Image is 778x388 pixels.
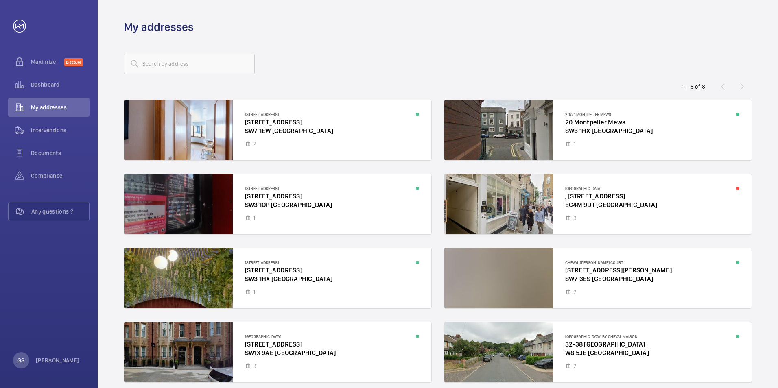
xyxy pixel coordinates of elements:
span: Compliance [31,172,90,180]
span: Discover [64,58,83,66]
span: Interventions [31,126,90,134]
span: Any questions ? [31,207,89,216]
div: 1 – 8 of 8 [682,83,705,91]
span: Maximize [31,58,64,66]
span: Documents [31,149,90,157]
input: Search by address [124,54,255,74]
p: [PERSON_NAME] [36,356,80,364]
h1: My addresses [124,20,194,35]
span: Dashboard [31,81,90,89]
span: My addresses [31,103,90,111]
p: GS [17,356,24,364]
